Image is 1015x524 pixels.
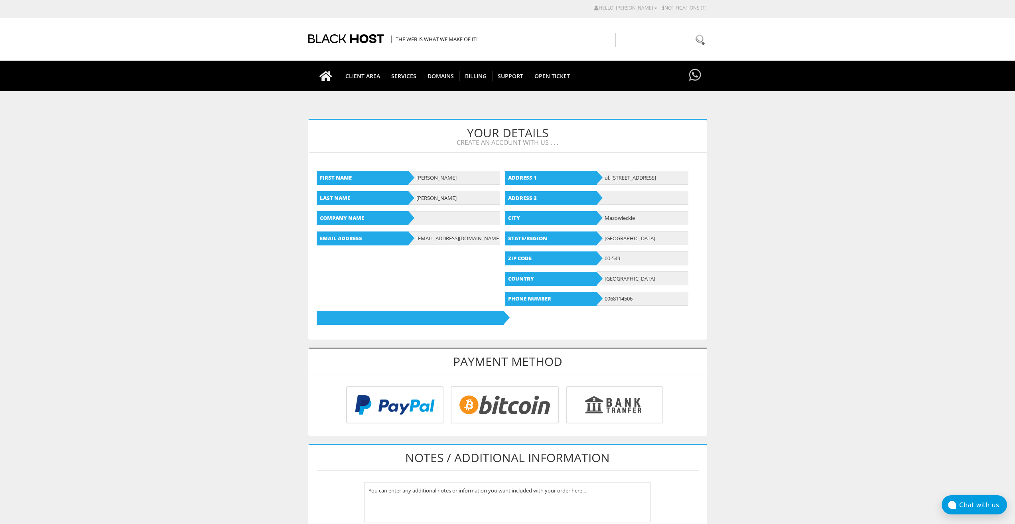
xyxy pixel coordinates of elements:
a: CLIENT AREA [340,61,386,91]
img: PayPal.png [346,386,443,423]
button: Chat with us [942,495,1007,514]
b: State/Region [505,231,597,245]
img: Bitcoin.png [451,386,559,423]
b: First Name [317,171,408,185]
span: Support [492,71,529,81]
b: Last Name [317,191,408,205]
span: Create an account with us . . . [315,139,701,146]
a: Go to homepage [311,61,340,91]
span: SERVICES [386,71,422,81]
b: Phone Number [505,292,597,306]
a: Billing [459,61,493,91]
a: Hello, [PERSON_NAME] [594,4,657,11]
b: Country [505,272,597,286]
a: SERVICES [386,61,422,91]
h1: Payment Method [309,349,707,374]
b: Address 1 [505,171,597,185]
span: Billing [459,71,493,81]
img: Bank%20Transfer.png [566,386,663,423]
a: Notifications (1) [662,4,707,11]
span: The Web is what we make of it! [391,36,477,43]
textarea: You can enter any additional notes or information you want included with your order here... [364,482,651,522]
b: Address 2 [505,191,597,205]
b: City [505,211,597,225]
b: Company Name [317,211,408,225]
input: Need help? [615,33,707,47]
div: Chat with us [959,501,1007,509]
b: Zip Code [505,251,597,265]
a: Domains [422,61,460,91]
b: Email Address [317,231,408,245]
a: Support [492,61,529,91]
a: Have questions? [687,61,703,90]
a: Open Ticket [529,61,575,91]
span: CLIENT AREA [340,71,386,81]
span: Domains [422,71,460,81]
h1: Notes / Additional Information [317,445,699,471]
h1: Your Details [309,120,707,153]
span: Open Ticket [529,71,575,81]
